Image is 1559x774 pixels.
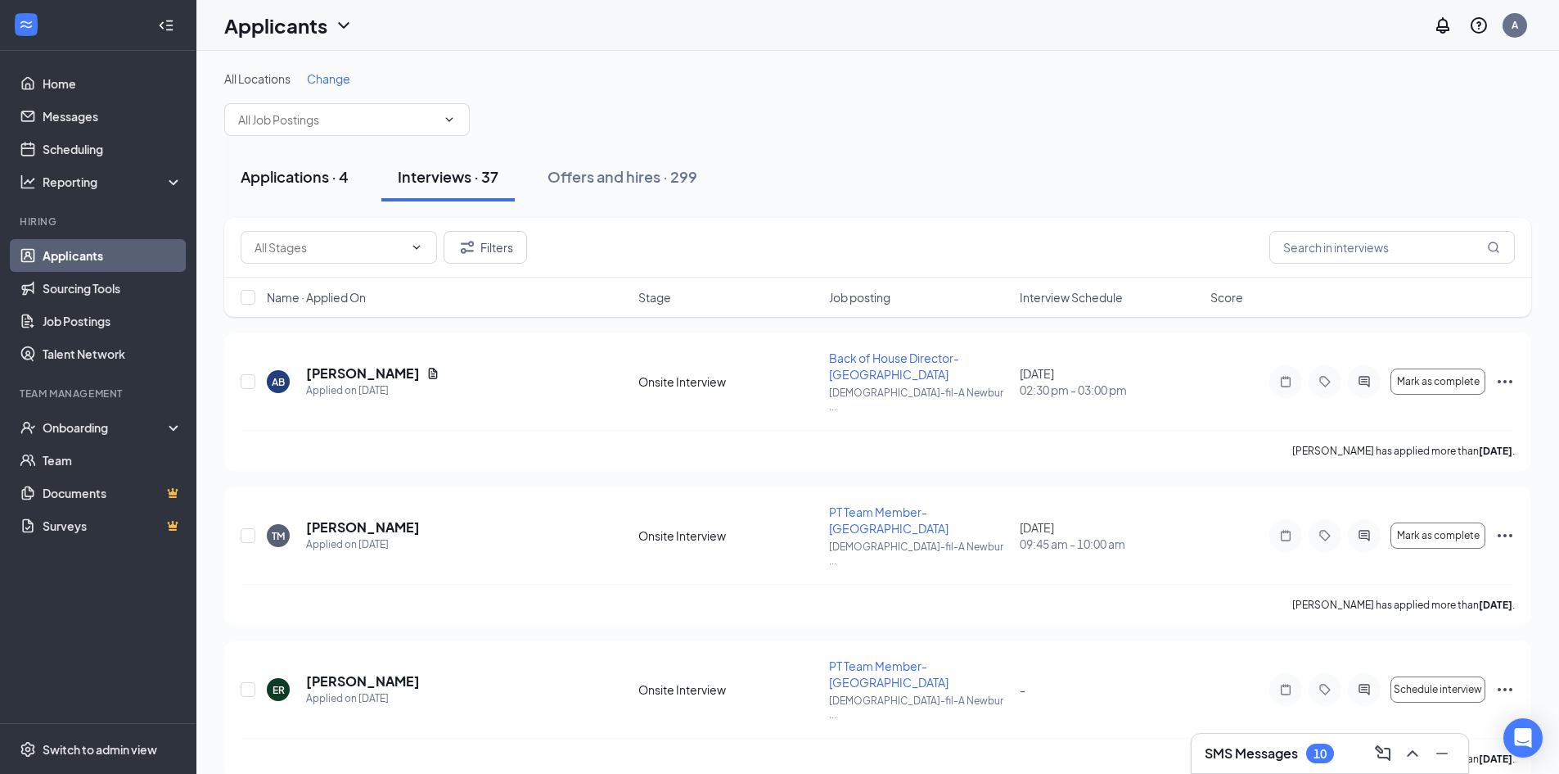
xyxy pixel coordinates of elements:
[43,100,182,133] a: Messages
[1469,16,1489,35] svg: QuestionInfo
[1276,529,1295,542] svg: Note
[1512,18,1518,32] div: A
[255,238,403,256] input: All Stages
[43,477,182,509] a: DocumentsCrown
[1354,375,1374,388] svg: ActiveChat
[224,71,291,86] span: All Locations
[306,364,420,382] h5: [PERSON_NAME]
[43,337,182,370] a: Talent Network
[1276,683,1295,696] svg: Note
[1403,744,1422,763] svg: ChevronUp
[307,71,350,86] span: Change
[241,166,349,187] div: Applications · 4
[1370,740,1396,767] button: ComposeMessage
[43,305,182,337] a: Job Postings
[1269,231,1515,264] input: Search in interviews
[829,289,890,306] span: Job posting
[547,166,697,187] div: Offers and hires · 299
[1210,289,1243,306] span: Score
[158,17,174,34] svg: Collapse
[306,518,420,536] h5: [PERSON_NAME]
[20,741,36,758] svg: Settings
[1020,682,1025,697] span: -
[1394,684,1482,695] span: Schedule interview
[43,419,169,436] div: Onboarding
[1479,599,1512,611] b: [DATE]
[43,174,183,190] div: Reporting
[43,509,182,542] a: SurveysCrown
[457,238,477,257] svg: Filter
[443,113,456,126] svg: ChevronDown
[1354,529,1374,542] svg: ActiveChat
[1315,683,1335,696] svg: Tag
[829,540,1010,568] p: [DEMOGRAPHIC_DATA]-fil-A Newbur ...
[1390,523,1485,549] button: Mark as complete
[224,11,327,39] h1: Applicants
[334,16,354,35] svg: ChevronDown
[638,527,819,544] div: Onsite Interview
[1399,740,1426,767] button: ChevronUp
[1479,753,1512,765] b: [DATE]
[1479,445,1512,457] b: [DATE]
[306,672,420,690] h5: [PERSON_NAME]
[1292,444,1515,458] p: [PERSON_NAME] has applied more than .
[306,690,420,707] div: Applied on [DATE]
[306,382,439,399] div: Applied on [DATE]
[1487,241,1500,254] svg: MagnifyingGlass
[43,133,182,165] a: Scheduling
[1315,529,1335,542] svg: Tag
[1020,289,1123,306] span: Interview Schedule
[43,741,157,758] div: Switch to admin view
[1495,372,1515,392] svg: Ellipses
[1495,680,1515,699] svg: Ellipses
[1313,747,1327,761] div: 10
[1503,718,1543,758] div: Open Intercom Messenger
[272,375,285,389] div: AB
[1020,365,1201,398] div: [DATE]
[1390,369,1485,395] button: Mark as complete
[18,16,34,33] svg: WorkstreamLogo
[410,241,423,254] svg: ChevronDown
[1354,683,1374,696] svg: ActiveChat
[1390,677,1485,703] button: Schedule interview
[43,444,182,477] a: Team
[1020,519,1201,552] div: [DATE]
[1432,744,1452,763] svg: Minimize
[426,367,439,380] svg: Document
[43,67,182,100] a: Home
[1292,598,1515,612] p: [PERSON_NAME] has applied more than .
[829,505,948,536] span: PT Team Member-[GEOGRAPHIC_DATA]
[1397,530,1480,541] span: Mark as complete
[1276,375,1295,388] svg: Note
[238,111,436,129] input: All Job Postings
[1397,376,1480,387] span: Mark as complete
[273,683,285,697] div: ER
[1373,744,1393,763] svg: ComposeMessage
[1495,526,1515,545] svg: Ellipses
[1020,382,1201,398] span: 02:30 pm - 03:00 pm
[829,659,948,690] span: PT Team Member-[GEOGRAPHIC_DATA]
[43,272,182,305] a: Sourcing Tools
[20,419,36,436] svg: UserCheck
[829,694,1010,722] p: [DEMOGRAPHIC_DATA]-fil-A Newbur ...
[43,239,182,272] a: Applicants
[1205,745,1298,763] h3: SMS Messages
[398,166,498,187] div: Interviews · 37
[20,215,179,229] div: Hiring
[1315,375,1335,388] svg: Tag
[638,681,819,698] div: Onsite Interview
[1020,536,1201,552] span: 09:45 am - 10:00 am
[20,387,179,401] div: Team Management
[272,529,285,543] div: TM
[444,231,527,264] button: Filter Filters
[829,386,1010,414] p: [DEMOGRAPHIC_DATA]-fil-A Newbur ...
[1433,16,1453,35] svg: Notifications
[638,373,819,390] div: Onsite Interview
[638,289,671,306] span: Stage
[829,351,959,382] span: Back of House Director-[GEOGRAPHIC_DATA]
[1429,740,1455,767] button: Minimize
[20,174,36,190] svg: Analysis
[267,289,366,306] span: Name · Applied On
[306,536,420,553] div: Applied on [DATE]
